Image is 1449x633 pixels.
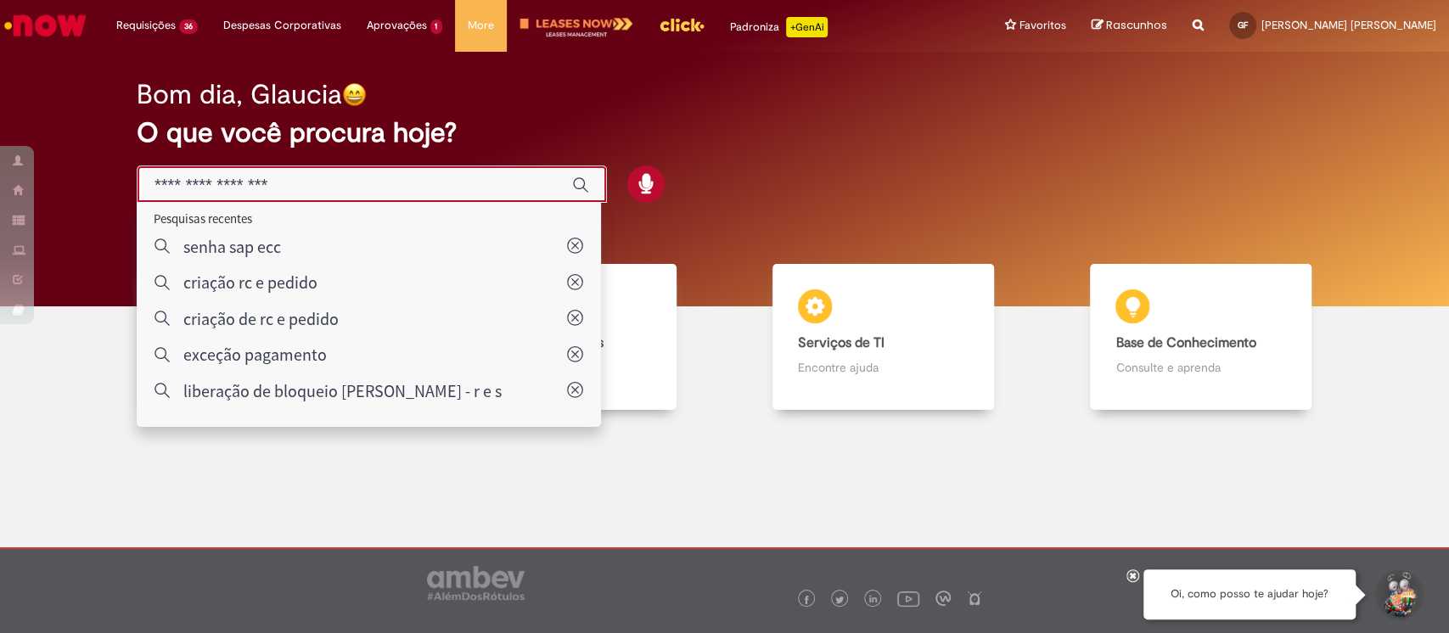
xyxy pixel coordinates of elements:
[730,17,828,37] div: Padroniza
[137,80,342,109] h2: Bom dia, Glaucia
[869,595,878,605] img: logo_footer_linkedin.png
[342,82,367,107] img: happy-face.png
[1019,17,1066,34] span: Favoritos
[1238,20,1248,31] span: GF
[725,264,1042,411] a: Serviços de TI Encontre ajuda
[116,17,176,34] span: Requisições
[659,12,705,37] img: click_logo_yellow_360x200.png
[179,20,198,34] span: 36
[802,596,811,604] img: logo_footer_facebook.png
[480,334,604,351] b: Catálogo de Ofertas
[798,334,885,351] b: Serviços de TI
[967,591,982,606] img: logo_footer_naosei.png
[1092,18,1167,34] a: Rascunhos
[1373,569,1424,620] button: Iniciar Conversa de Suporte
[367,17,427,34] span: Aprovações
[520,17,633,38] img: logo-leases-transp-branco.png
[137,118,1312,148] h2: O que você procura hoje?
[897,587,919,609] img: logo_footer_youtube.png
[427,566,525,600] img: logo_footer_ambev_rotulo_gray.png
[1115,359,1286,376] p: Consulte e aprenda
[468,17,494,34] span: More
[89,264,407,411] a: Tirar dúvidas Tirar dúvidas com Lupi Assist e Gen Ai
[223,17,341,34] span: Despesas Corporativas
[1042,264,1360,411] a: Base de Conhecimento Consulte e aprenda
[798,359,969,376] p: Encontre ajuda
[786,17,828,37] p: +GenAi
[1261,18,1436,32] span: [PERSON_NAME] [PERSON_NAME]
[1143,569,1356,619] div: Oi, como posso te ajudar hoje?
[835,596,844,604] img: logo_footer_twitter.png
[1115,334,1255,351] b: Base de Conhecimento
[935,591,951,606] img: logo_footer_workplace.png
[2,8,89,42] img: ServiceNow
[430,20,443,34] span: 1
[1106,17,1167,33] span: Rascunhos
